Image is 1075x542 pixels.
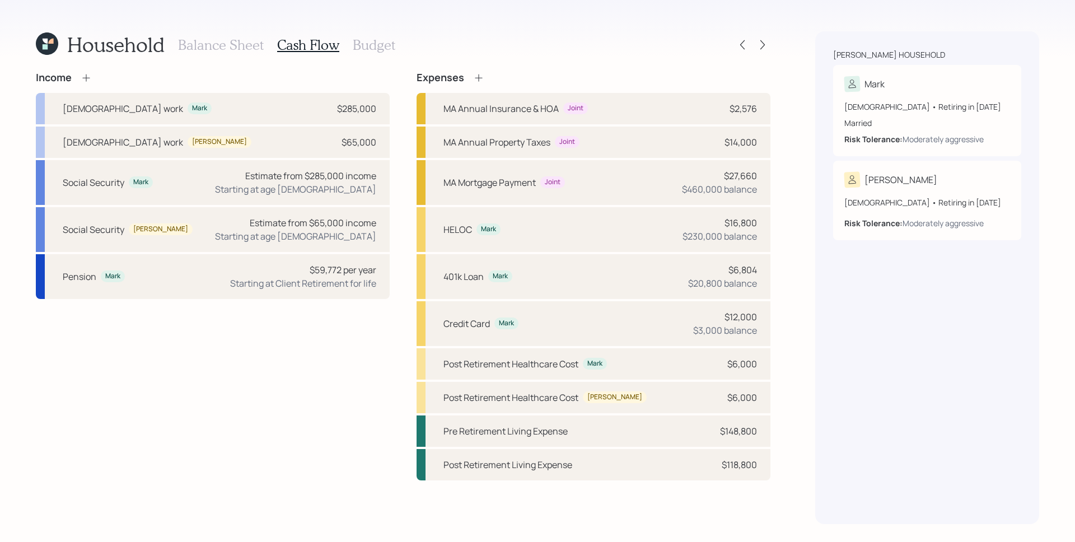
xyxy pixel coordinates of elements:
[568,104,583,113] div: Joint
[443,357,578,371] div: Post Retirement Healthcare Cost
[342,135,376,149] div: $65,000
[417,72,464,84] h4: Expenses
[63,176,124,189] div: Social Security
[63,270,96,283] div: Pension
[443,102,559,115] div: MA Annual Insurance & HOA
[443,270,484,283] div: 401k Loan
[693,324,757,337] div: $3,000 balance
[725,135,757,149] div: $14,000
[63,102,183,115] div: [DEMOGRAPHIC_DATA] work
[844,134,903,144] b: Risk Tolerance:
[903,133,984,145] div: Moderately aggressive
[559,137,575,147] div: Joint
[250,216,376,230] div: Estimate from $65,000 income
[192,137,247,147] div: [PERSON_NAME]
[230,277,376,290] div: Starting at Client Retirement for life
[864,77,885,91] div: Mark
[844,197,1010,208] div: [DEMOGRAPHIC_DATA] • Retiring in [DATE]
[443,317,490,330] div: Credit Card
[688,277,757,290] div: $20,800 balance
[215,230,376,243] div: Starting at age [DEMOGRAPHIC_DATA]
[545,177,560,187] div: Joint
[105,272,120,281] div: Mark
[67,32,165,57] h1: Household
[443,458,572,471] div: Post Retirement Living Expense
[493,272,508,281] div: Mark
[310,263,376,277] div: $59,772 per year
[63,135,183,149] div: [DEMOGRAPHIC_DATA] work
[720,424,757,438] div: $148,800
[727,357,757,371] div: $6,000
[277,37,339,53] h3: Cash Flow
[724,169,757,183] div: $27,660
[192,104,207,113] div: Mark
[587,359,602,368] div: Mark
[443,135,550,149] div: MA Annual Property Taxes
[725,310,757,324] div: $12,000
[443,223,472,236] div: HELOC
[443,424,568,438] div: Pre Retirement Living Expense
[864,173,937,186] div: [PERSON_NAME]
[725,216,757,230] div: $16,800
[683,230,757,243] div: $230,000 balance
[587,393,642,402] div: [PERSON_NAME]
[844,218,903,228] b: Risk Tolerance:
[722,458,757,471] div: $118,800
[727,391,757,404] div: $6,000
[353,37,395,53] h3: Budget
[337,102,376,115] div: $285,000
[728,263,757,277] div: $6,804
[443,391,578,404] div: Post Retirement Healthcare Cost
[133,225,188,234] div: [PERSON_NAME]
[133,177,148,187] div: Mark
[63,223,124,236] div: Social Security
[833,49,945,60] div: [PERSON_NAME] household
[682,183,757,196] div: $460,000 balance
[245,169,376,183] div: Estimate from $285,000 income
[215,183,376,196] div: Starting at age [DEMOGRAPHIC_DATA]
[443,176,536,189] div: MA Mortgage Payment
[844,117,1010,129] div: Married
[730,102,757,115] div: $2,576
[499,319,514,328] div: Mark
[844,101,1010,113] div: [DEMOGRAPHIC_DATA] • Retiring in [DATE]
[903,217,984,229] div: Moderately aggressive
[178,37,264,53] h3: Balance Sheet
[36,72,72,84] h4: Income
[481,225,496,234] div: Mark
